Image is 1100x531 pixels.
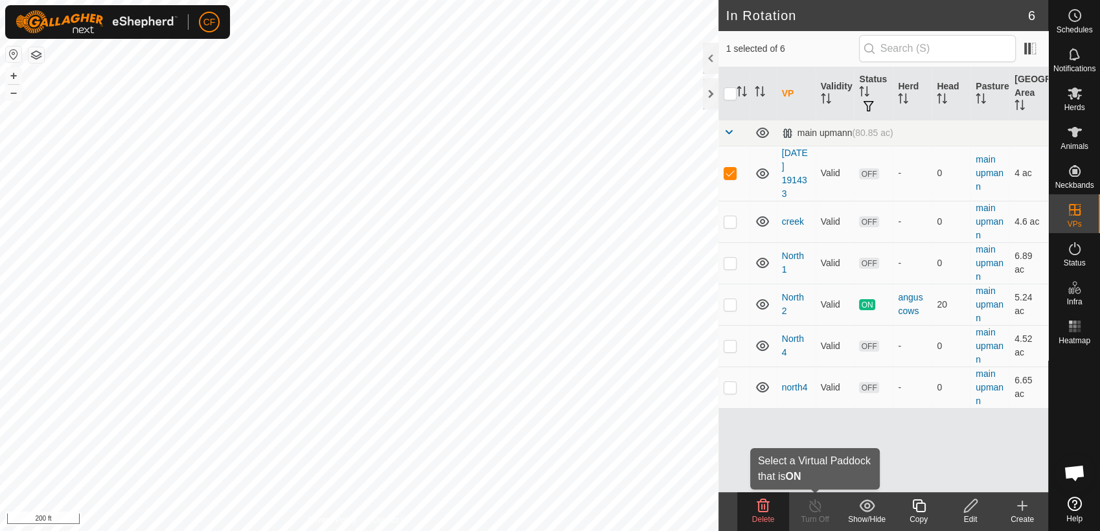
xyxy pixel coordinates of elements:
p-sorticon: Activate to sort [1014,102,1025,112]
span: Heatmap [1059,337,1090,345]
span: Help [1066,515,1083,523]
div: - [898,215,926,229]
button: Reset Map [6,47,21,62]
td: 0 [932,242,970,284]
th: Status [854,67,893,120]
span: Herds [1064,104,1084,111]
p-sorticon: Activate to sort [898,95,908,106]
a: [DATE] 191433 [782,148,808,199]
a: main upmann [976,154,1003,192]
a: North 1 [782,251,804,275]
span: OFF [859,258,878,269]
span: ON [859,299,875,310]
td: Valid [816,242,854,284]
span: Delete [752,515,775,524]
td: 4 ac [1009,146,1048,201]
a: main upmann [976,368,1003,406]
a: North 2 [782,292,804,316]
span: (80.85 ac) [852,128,893,138]
td: 4.6 ac [1009,201,1048,242]
input: Search (S) [859,35,1016,62]
a: main upmann [976,244,1003,282]
div: - [898,256,926,270]
span: Notifications [1053,65,1095,73]
td: Valid [816,146,854,201]
div: Open chat [1055,453,1094,492]
div: Create [996,514,1048,525]
td: 0 [932,325,970,367]
a: main upmann [976,286,1003,323]
div: Turn Off [789,514,841,525]
div: Show/Hide [841,514,893,525]
a: creek [782,216,804,227]
td: Valid [816,284,854,325]
td: Valid [816,367,854,408]
th: [GEOGRAPHIC_DATA] Area [1009,67,1048,120]
a: North 4 [782,333,804,357]
th: Herd [893,67,932,120]
div: - [898,166,926,180]
td: 5.24 ac [1009,284,1048,325]
span: Neckbands [1055,181,1094,189]
p-sorticon: Activate to sort [859,88,869,98]
a: north4 [782,382,808,392]
td: 20 [932,284,970,325]
th: Validity [816,67,854,120]
td: 0 [932,201,970,242]
th: Pasture [970,67,1009,120]
p-sorticon: Activate to sort [755,88,765,98]
td: 4.52 ac [1009,325,1048,367]
button: Map Layers [29,47,44,63]
a: Contact Us [372,514,410,526]
td: 6.65 ac [1009,367,1048,408]
span: Infra [1066,298,1082,306]
p-sorticon: Activate to sort [976,95,986,106]
span: OFF [859,382,878,393]
a: main upmann [976,203,1003,240]
td: Valid [816,201,854,242]
div: Copy [893,514,945,525]
div: - [898,339,926,353]
div: main upmann [782,128,893,139]
span: CF [203,16,216,29]
a: Privacy Policy [308,514,356,526]
span: VPs [1067,220,1081,228]
a: main upmann [976,327,1003,365]
span: 6 [1028,6,1035,25]
td: 0 [932,367,970,408]
p-sorticon: Activate to sort [737,88,747,98]
div: Edit [945,514,996,525]
span: OFF [859,216,878,227]
button: – [6,85,21,100]
div: - [898,381,926,394]
td: Valid [816,325,854,367]
button: + [6,68,21,84]
span: Animals [1060,142,1088,150]
td: 0 [932,146,970,201]
a: Help [1049,491,1100,528]
span: Status [1063,259,1085,267]
th: Head [932,67,970,120]
th: VP [777,67,816,120]
span: Schedules [1056,26,1092,34]
span: OFF [859,168,878,179]
td: 6.89 ac [1009,242,1048,284]
p-sorticon: Activate to sort [821,95,831,106]
h2: In Rotation [726,8,1028,23]
p-sorticon: Activate to sort [937,95,947,106]
div: angus cows [898,291,926,318]
img: Gallagher Logo [16,10,178,34]
span: OFF [859,341,878,352]
span: 1 selected of 6 [726,42,859,56]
